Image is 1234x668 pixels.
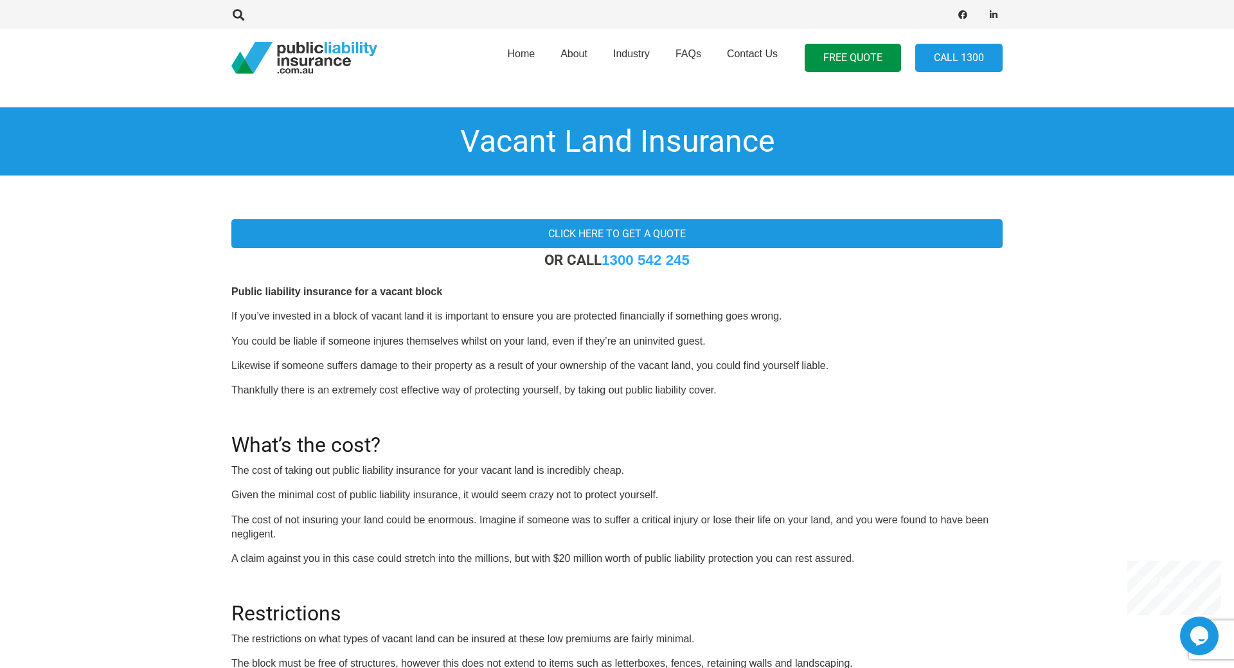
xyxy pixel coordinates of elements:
[663,25,714,91] a: FAQs
[915,44,1003,73] a: Call 1300
[231,464,1003,478] p: The cost of taking out public liability insurance for your vacant land is incredibly cheap.
[231,513,1003,542] p: The cost of not insuring your land could be enormous. Imagine if someone was to suffer a critical...
[231,286,442,297] b: Public liability insurance for a vacant block
[548,25,600,91] a: About
[231,42,377,74] a: pli_logotransparent
[675,48,701,59] span: FAQs
[231,586,1003,626] h2: Restrictions
[507,48,535,59] span: Home
[231,552,1003,566] p: A claim against you in this case could stretch into the millions, but with $20 million worth of p...
[727,48,778,59] span: Contact Us
[954,6,972,24] a: Facebook
[600,25,663,91] a: Industry
[714,25,791,91] a: Contact Us
[231,309,1003,323] p: If you’ve invested in a block of vacant land it is important to ensure you are protected financia...
[231,359,1003,373] p: Likewise if someone suffers damage to their property as a result of your ownership of the vacant ...
[613,48,650,59] span: Industry
[231,219,1003,248] a: Click here to get a quote
[1127,561,1221,615] iframe: chat widget
[1180,617,1221,655] iframe: chat widget
[231,488,1003,502] p: Given the minimal cost of public liability insurance, it would seem crazy not to protect yourself.
[544,251,690,268] strong: OR CALL
[231,632,1003,646] p: The restrictions on what types of vacant land can be insured at these low premiums are fairly min...
[494,25,548,91] a: Home
[602,252,690,268] a: 1300 542 245
[231,334,1003,348] p: You could be liable if someone injures themselves whilst on your land, even if they’re an uninvit...
[985,6,1003,24] a: LinkedIn
[231,417,1003,457] h2: What’s the cost?
[560,48,587,59] span: About
[231,383,1003,397] p: Thankfully there is an extremely cost effective way of protecting yourself, by taking out public ...
[226,9,251,21] a: Search
[805,44,901,73] a: FREE QUOTE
